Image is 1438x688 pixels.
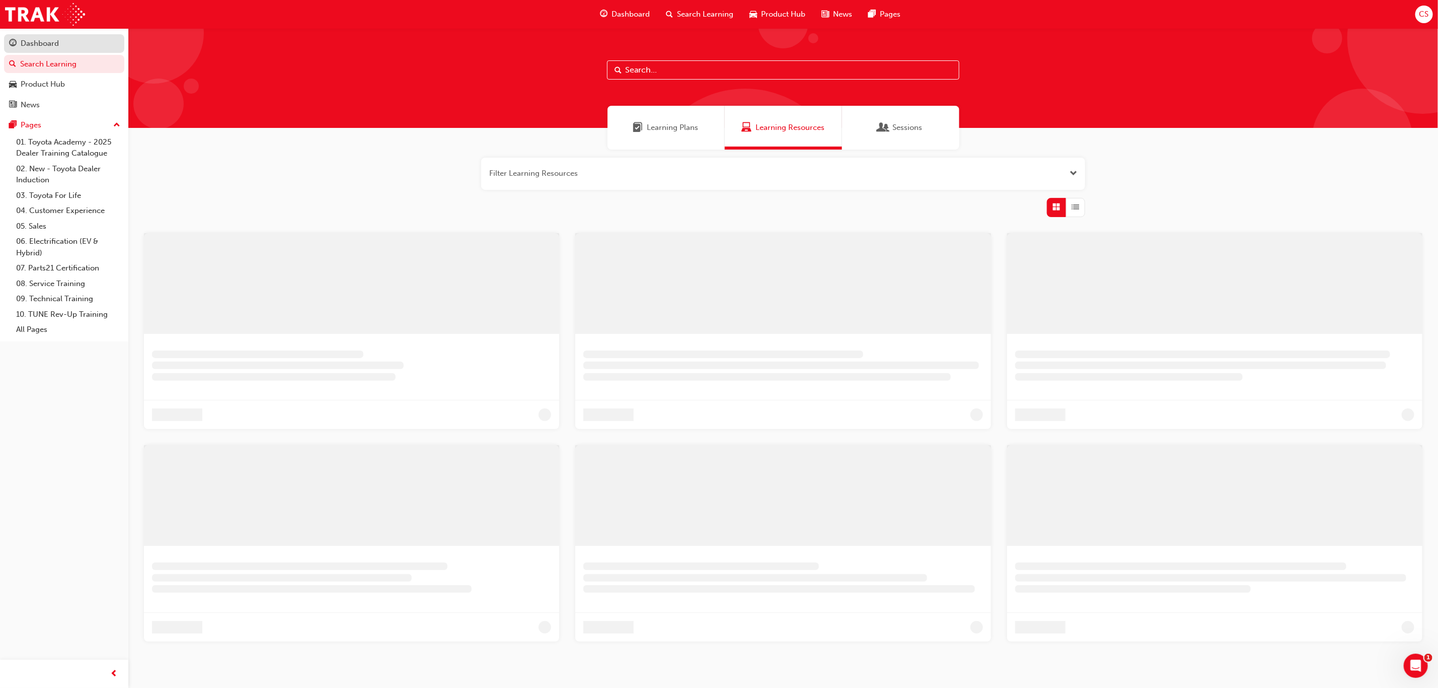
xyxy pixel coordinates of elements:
button: DashboardSearch LearningProduct HubNews [4,32,124,116]
a: car-iconProduct Hub [741,4,813,25]
a: Search Learning [4,55,124,74]
span: Search Learning [677,9,733,20]
a: SessionsSessions [842,106,959,150]
a: guage-iconDashboard [592,4,658,25]
span: Search [615,64,622,76]
a: 02. New - Toyota Dealer Induction [12,161,124,188]
span: Product Hub [761,9,805,20]
a: All Pages [12,322,124,337]
span: Learning Plans [633,122,643,133]
div: Pages [21,119,41,131]
button: Pages [4,116,124,134]
a: pages-iconPages [860,4,909,25]
img: Trak [5,3,85,26]
input: Search... [607,60,959,80]
span: CS [1419,9,1429,20]
span: News [833,9,852,20]
button: CS [1415,6,1433,23]
span: Learning Resources [741,122,751,133]
a: 07. Parts21 Certification [12,260,124,276]
span: guage-icon [9,39,17,48]
a: news-iconNews [813,4,860,25]
a: 09. Technical Training [12,291,124,307]
a: Dashboard [4,34,124,53]
span: search-icon [9,60,16,69]
span: car-icon [9,80,17,89]
span: Grid [1053,201,1061,213]
div: Product Hub [21,79,65,90]
span: guage-icon [600,8,608,21]
span: Sessions [893,122,923,133]
span: List [1072,201,1080,213]
a: search-iconSearch Learning [658,4,741,25]
span: pages-icon [9,121,17,130]
span: prev-icon [111,668,118,680]
span: Learning Resources [755,122,824,133]
span: up-icon [113,119,120,132]
a: News [4,96,124,114]
a: Product Hub [4,75,124,94]
span: Dashboard [612,9,650,20]
span: news-icon [821,8,829,21]
a: 04. Customer Experience [12,203,124,219]
span: Learning Plans [647,122,699,133]
div: News [21,99,40,111]
a: 10. TUNE Rev-Up Training [12,307,124,322]
a: 03. Toyota For Life [12,188,124,203]
a: 06. Electrification (EV & Hybrid) [12,234,124,260]
span: Sessions [879,122,889,133]
a: 08. Service Training [12,276,124,292]
span: pages-icon [868,8,876,21]
span: search-icon [666,8,673,21]
span: news-icon [9,101,17,110]
a: Learning ResourcesLearning Resources [725,106,842,150]
iframe: Intercom live chat [1404,654,1428,678]
span: Pages [880,9,900,20]
span: car-icon [749,8,757,21]
a: Learning PlansLearning Plans [608,106,725,150]
a: 01. Toyota Academy - 2025 Dealer Training Catalogue [12,134,124,161]
button: Open the filter [1070,168,1077,179]
div: Dashboard [21,38,59,49]
span: 1 [1424,654,1432,662]
a: 05. Sales [12,219,124,234]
